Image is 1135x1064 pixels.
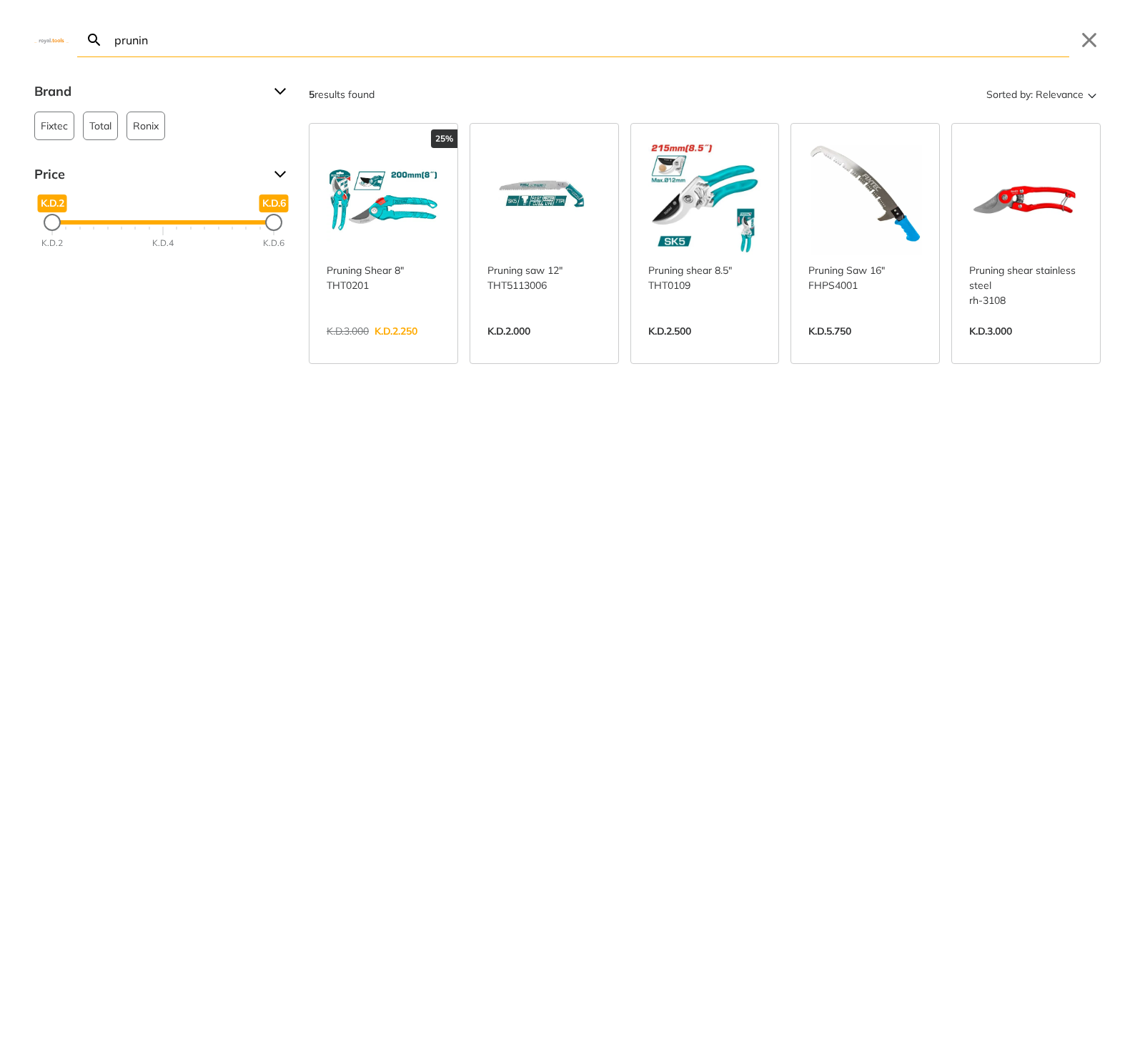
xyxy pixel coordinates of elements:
[152,237,174,250] div: K.D.4
[44,214,61,231] div: Minimum Price
[309,88,314,101] strong: 5
[1084,86,1101,103] svg: Sort
[111,23,1069,56] input: Search…
[309,83,375,106] div: results found
[41,112,68,139] span: Fixtec
[263,237,284,250] div: K.D.6
[83,112,118,140] button: Total
[1036,83,1084,106] span: Relevance
[431,129,457,148] div: 25%
[133,112,159,139] span: Ronix
[41,237,63,250] div: K.D.2
[34,112,74,140] button: Fixtec
[34,80,263,103] span: Brand
[983,83,1101,106] button: Sorted by:Relevance Sort
[86,31,103,49] svg: Search
[127,112,165,140] button: Ronix
[34,36,69,43] img: Close
[265,214,282,231] div: Maximum Price
[34,163,263,186] span: Price
[1078,29,1101,51] button: Close
[89,112,111,139] span: Total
